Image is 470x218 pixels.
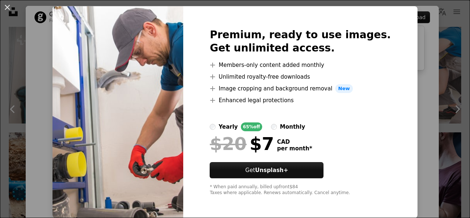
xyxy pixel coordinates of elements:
[53,6,183,218] img: premium_photo-1661963478928-2d2d3e9b1e25
[210,134,274,153] div: $7
[210,134,246,153] span: $20
[277,145,312,152] span: per month *
[218,122,238,131] div: yearly
[210,28,391,55] h2: Premium, ready to use images. Get unlimited access.
[280,122,305,131] div: monthly
[241,122,263,131] div: 65% off
[277,139,312,145] span: CAD
[271,124,277,130] input: monthly
[210,61,391,69] li: Members-only content added monthly
[210,124,216,130] input: yearly65%off
[255,167,288,174] strong: Unsplash+
[210,84,391,93] li: Image cropping and background removal
[210,72,391,81] li: Unlimited royalty-free downloads
[210,96,391,105] li: Enhanced legal protections
[210,184,391,196] div: * When paid annually, billed upfront $84 Taxes where applicable. Renews automatically. Cancel any...
[335,84,353,93] span: New
[210,162,323,178] button: GetUnsplash+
